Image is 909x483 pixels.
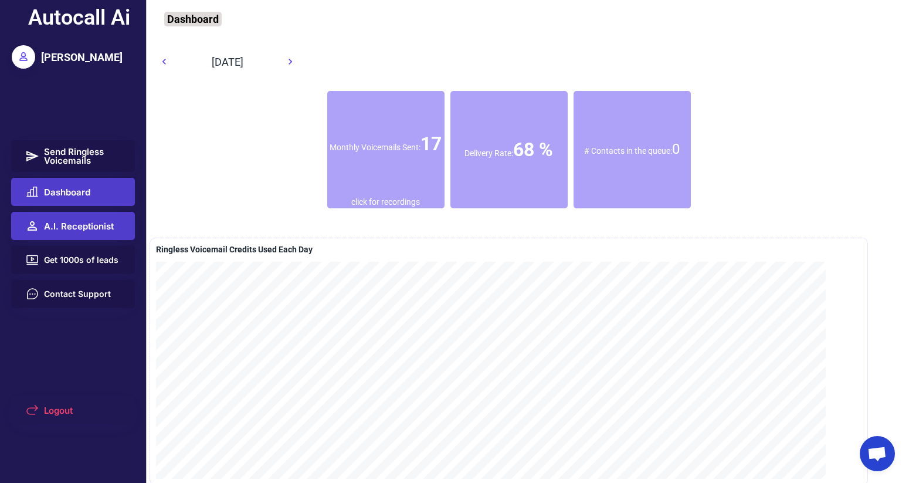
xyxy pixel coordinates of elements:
[41,50,123,65] div: [PERSON_NAME]
[185,55,270,69] div: [DATE]
[44,188,90,197] span: Dashboard
[164,12,222,26] div: Dashboard
[672,141,680,157] font: 0
[11,396,135,424] button: Logout
[11,246,135,274] button: Get 1000s of leads
[11,212,135,240] button: A.I. Receptionist
[44,406,73,415] span: Logout
[450,137,568,163] div: Delivery Rate:
[574,140,691,160] div: # Contacts in the queue:
[327,131,445,157] div: Monthly Voicemails Sent:
[44,147,121,165] span: Send Ringless Voicemails
[450,91,568,208] div: % of contacts who received a ringless voicemail
[44,222,114,231] span: A.I. Receptionist
[420,133,442,155] font: 17
[11,140,135,172] button: Send Ringless Voicemails
[327,91,445,197] div: Number of successfully delivered voicemails
[44,290,111,298] span: Contact Support
[28,3,130,32] div: Autocall Ai
[11,280,135,308] button: Contact Support
[574,97,691,202] div: Contacts which are awaiting to be dialed (and no voicemail has been left)
[156,244,313,256] div: A delivered ringless voicemail is 1 credit is if using a pre-recorded message OR 2 credits if usi...
[513,139,553,161] font: 68 %
[351,197,420,208] div: click for recordings
[11,178,135,206] button: Dashboard
[44,256,118,264] span: Get 1000s of leads
[860,436,895,471] div: Open chat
